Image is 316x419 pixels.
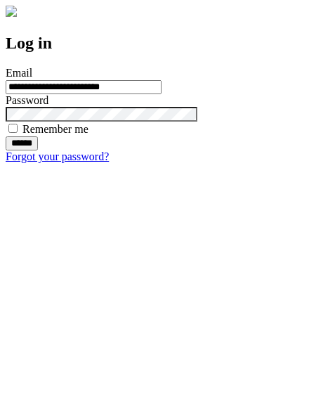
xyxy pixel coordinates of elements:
[6,150,109,162] a: Forgot your password?
[22,123,88,135] label: Remember me
[6,6,17,17] img: logo-4e3dc11c47720685a147b03b5a06dd966a58ff35d612b21f08c02c0306f2b779.png
[6,67,32,79] label: Email
[6,94,48,106] label: Password
[6,34,310,53] h2: Log in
